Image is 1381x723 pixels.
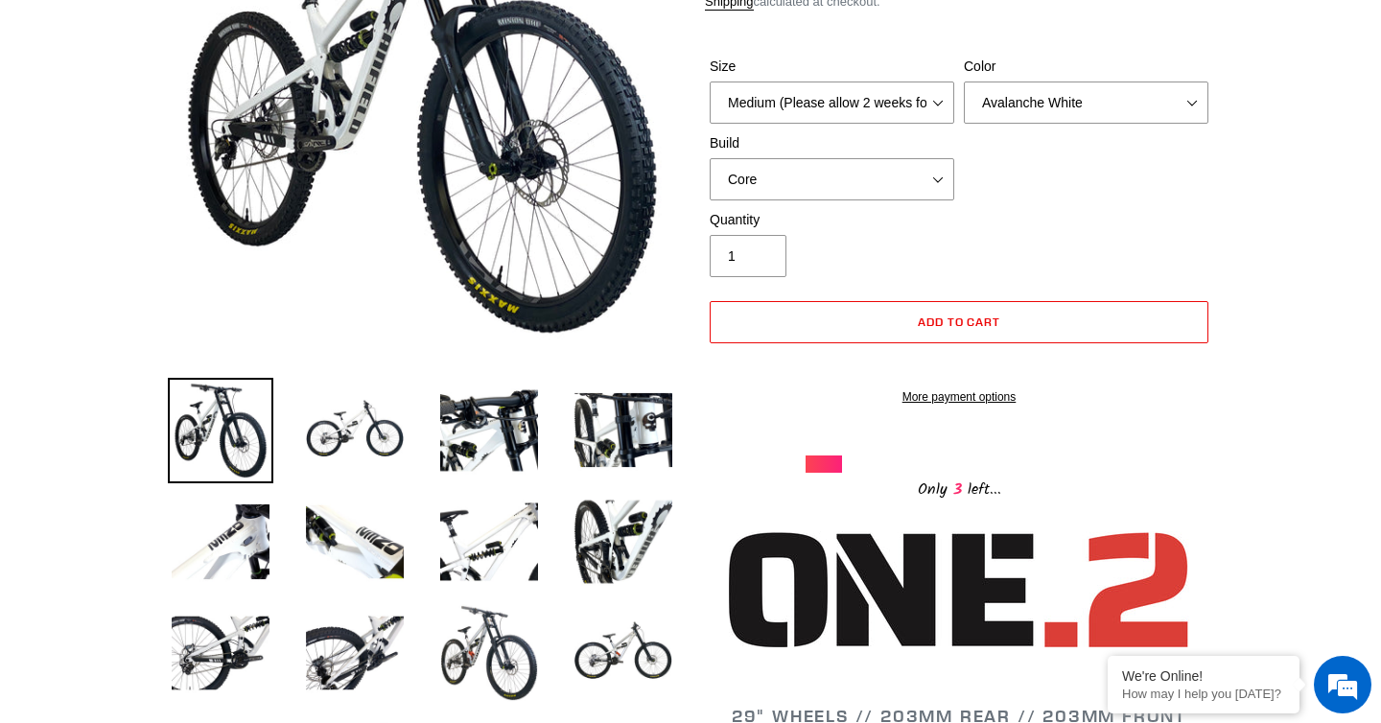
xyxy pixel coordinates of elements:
span: 3 [948,478,968,501]
img: Load image into Gallery viewer, ONE.2 DH - Complete Bike [168,600,273,706]
a: More payment options [710,388,1208,406]
label: Build [710,133,954,153]
img: Load image into Gallery viewer, ONE.2 DH - Complete Bike [302,489,408,595]
p: How may I help you today? [1122,687,1285,701]
img: Load image into Gallery viewer, ONE.2 DH - Complete Bike [571,489,676,595]
label: Quantity [710,210,954,230]
img: Load image into Gallery viewer, ONE.2 DH - Complete Bike [168,489,273,595]
label: Size [710,57,954,77]
img: Load image into Gallery viewer, ONE.2 DH - Complete Bike [571,378,676,483]
button: Add to cart [710,301,1208,343]
img: Load image into Gallery viewer, ONE.2 DH - Complete Bike [436,378,542,483]
img: Load image into Gallery viewer, ONE.2 DH - Complete Bike [168,378,273,483]
label: Color [964,57,1208,77]
img: Load image into Gallery viewer, ONE.2 DH - Complete Bike [302,378,408,483]
img: Load image into Gallery viewer, ONE.2 DH - Complete Bike [571,600,676,706]
img: Load image into Gallery viewer, ONE.2 DH - Complete Bike [436,489,542,595]
div: We're Online! [1122,668,1285,684]
img: Load image into Gallery viewer, ONE.2 DH - Complete Bike [302,600,408,706]
span: Add to cart [918,315,1001,329]
img: Load image into Gallery viewer, ONE.2 DH - Complete Bike [436,600,542,706]
div: Only left... [806,473,1112,502]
